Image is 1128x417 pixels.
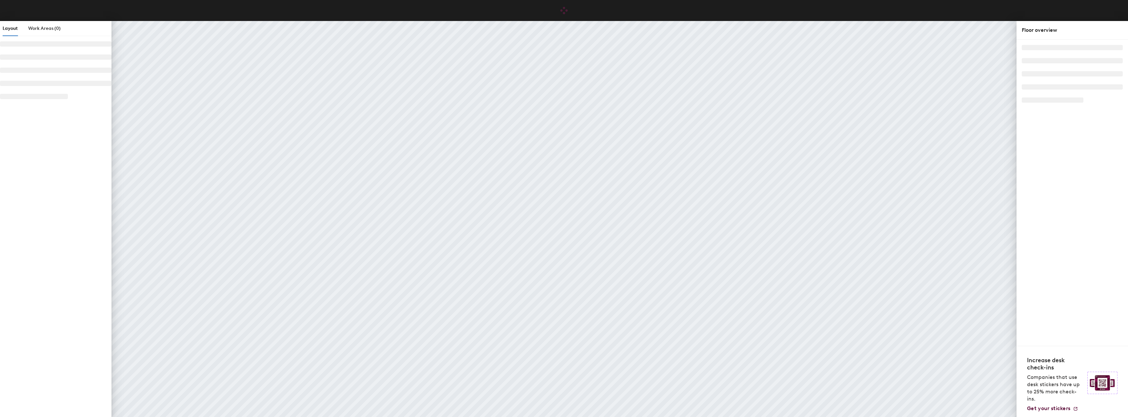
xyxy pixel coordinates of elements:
p: Companies that use desk stickers have up to 25% more check-ins. [1027,374,1083,403]
span: Layout [3,26,18,31]
div: Floor overview [1022,26,1123,34]
img: Sticker logo [1087,372,1118,394]
span: Work Areas (0) [28,26,61,31]
span: Get your stickers [1027,405,1070,411]
h4: Increase desk check-ins [1027,357,1083,371]
a: Get your stickers [1027,405,1078,412]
